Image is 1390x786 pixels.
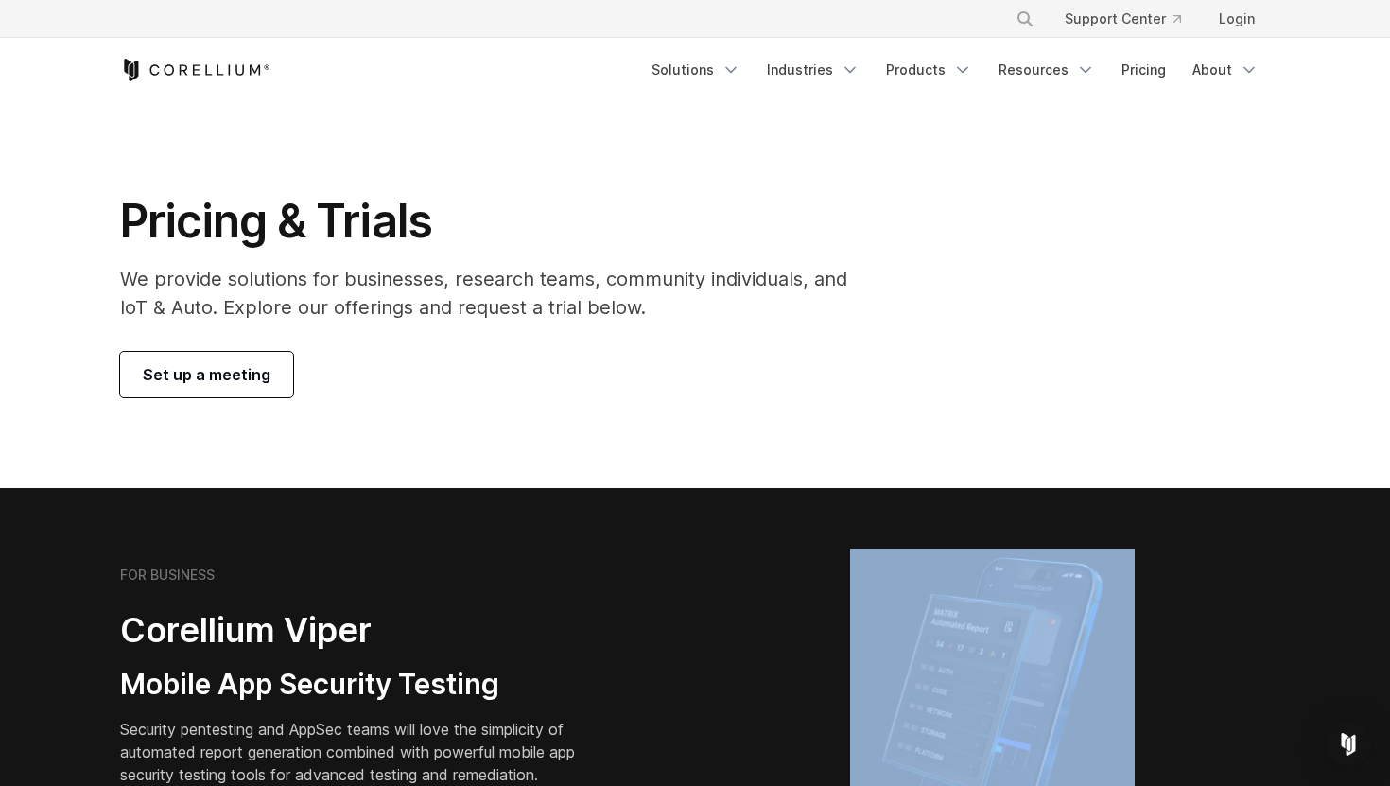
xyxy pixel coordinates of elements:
[120,609,604,652] h2: Corellium Viper
[875,53,983,87] a: Products
[993,2,1270,36] div: Navigation Menu
[1050,2,1196,36] a: Support Center
[987,53,1106,87] a: Resources
[120,59,270,81] a: Corellium Home
[756,53,871,87] a: Industries
[1326,722,1371,767] div: Open Intercom Messenger
[120,718,604,786] p: Security pentesting and AppSec teams will love the simplicity of automated report generation comb...
[1008,2,1042,36] button: Search
[120,352,293,397] a: Set up a meeting
[1204,2,1270,36] a: Login
[640,53,1270,87] div: Navigation Menu
[1110,53,1177,87] a: Pricing
[120,265,874,322] p: We provide solutions for businesses, research teams, community individuals, and IoT & Auto. Explo...
[120,567,215,584] h6: FOR BUSINESS
[143,363,270,386] span: Set up a meeting
[120,193,874,250] h1: Pricing & Trials
[120,667,604,703] h3: Mobile App Security Testing
[640,53,752,87] a: Solutions
[1181,53,1270,87] a: About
